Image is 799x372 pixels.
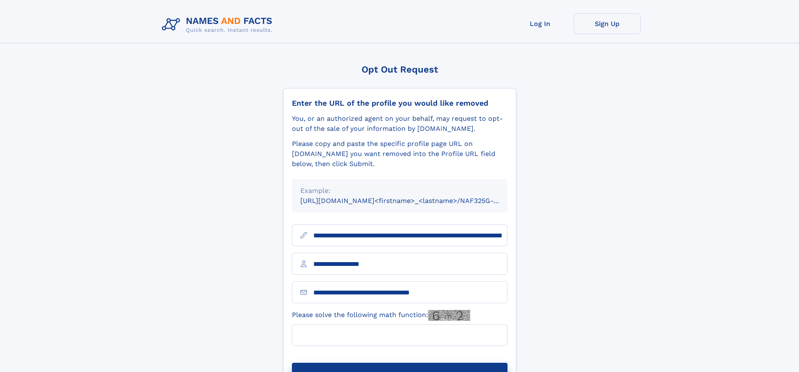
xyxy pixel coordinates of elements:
[292,139,508,169] div: Please copy and paste the specific profile page URL on [DOMAIN_NAME] you want removed into the Pr...
[300,197,523,205] small: [URL][DOMAIN_NAME]<firstname>_<lastname>/NAF325G-xxxxxxxx
[292,99,508,108] div: Enter the URL of the profile you would like removed
[292,310,470,321] label: Please solve the following math function:
[574,13,641,34] a: Sign Up
[283,64,516,75] div: Opt Out Request
[507,13,574,34] a: Log In
[159,13,279,36] img: Logo Names and Facts
[292,114,508,134] div: You, or an authorized agent on your behalf, may request to opt-out of the sale of your informatio...
[300,186,499,196] div: Example:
